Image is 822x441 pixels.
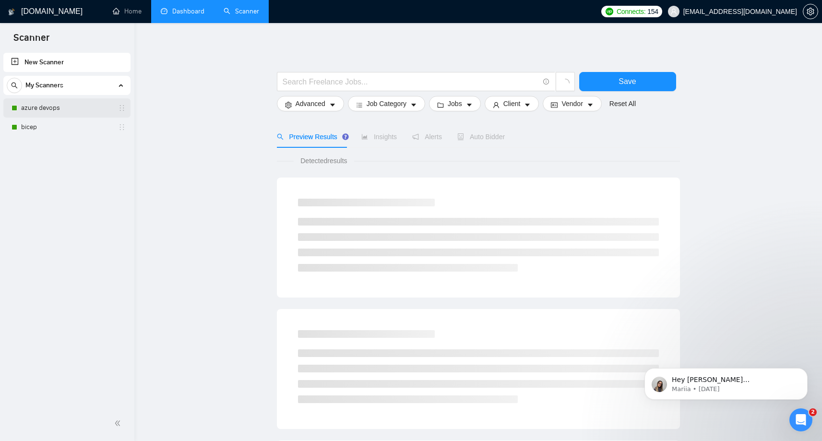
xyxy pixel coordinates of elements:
[437,101,444,108] span: folder
[647,6,658,17] span: 154
[803,8,818,15] span: setting
[113,7,142,15] a: homeHome
[466,101,473,108] span: caret-down
[543,79,549,85] span: info-circle
[3,76,131,137] li: My Scanners
[6,31,57,51] span: Scanner
[296,98,325,109] span: Advanced
[7,82,22,89] span: search
[789,408,812,431] iframe: Intercom live chat
[118,104,126,112] span: holder
[561,98,583,109] span: Vendor
[606,8,613,15] img: upwork-logo.png
[561,79,570,87] span: loading
[410,101,417,108] span: caret-down
[277,133,346,141] span: Preview Results
[609,98,636,109] a: Reset All
[630,348,822,415] iframe: Intercom notifications message
[457,133,505,141] span: Auto Bidder
[283,76,539,88] input: Search Freelance Jobs...
[809,408,817,416] span: 2
[361,133,397,141] span: Insights
[361,133,368,140] span: area-chart
[25,76,63,95] span: My Scanners
[412,133,419,140] span: notification
[367,98,406,109] span: Job Category
[412,133,442,141] span: Alerts
[457,133,464,140] span: robot
[670,8,677,15] span: user
[114,418,124,428] span: double-left
[7,78,22,93] button: search
[493,101,500,108] span: user
[503,98,521,109] span: Client
[448,98,462,109] span: Jobs
[429,96,481,111] button: folderJobscaret-down
[341,132,350,141] div: Tooltip anchor
[161,7,204,15] a: dashboardDashboard
[803,4,818,19] button: setting
[118,123,126,131] span: holder
[8,4,15,20] img: logo
[277,133,284,140] span: search
[294,155,354,166] span: Detected results
[485,96,539,111] button: userClientcaret-down
[3,53,131,72] li: New Scanner
[348,96,425,111] button: barsJob Categorycaret-down
[803,8,818,15] a: setting
[543,96,601,111] button: idcardVendorcaret-down
[551,101,558,108] span: idcard
[21,98,112,118] a: azure devops
[224,7,259,15] a: searchScanner
[524,101,531,108] span: caret-down
[356,101,363,108] span: bars
[619,75,636,87] span: Save
[11,53,123,72] a: New Scanner
[285,101,292,108] span: setting
[579,72,676,91] button: Save
[587,101,594,108] span: caret-down
[617,6,645,17] span: Connects:
[329,101,336,108] span: caret-down
[21,118,112,137] a: bicep
[277,96,344,111] button: settingAdvancedcaret-down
